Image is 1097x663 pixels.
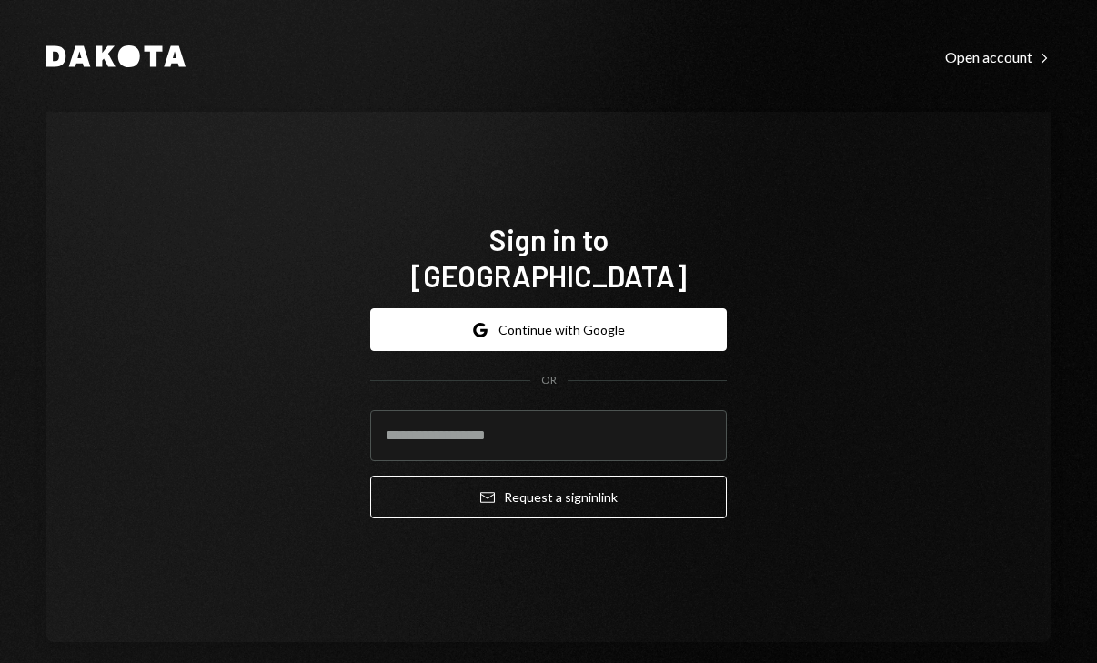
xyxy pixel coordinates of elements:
button: Request a signinlink [370,476,727,518]
a: Open account [945,46,1051,66]
h1: Sign in to [GEOGRAPHIC_DATA] [370,221,727,294]
button: Continue with Google [370,308,727,351]
div: Open account [945,48,1051,66]
div: OR [541,373,557,388]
